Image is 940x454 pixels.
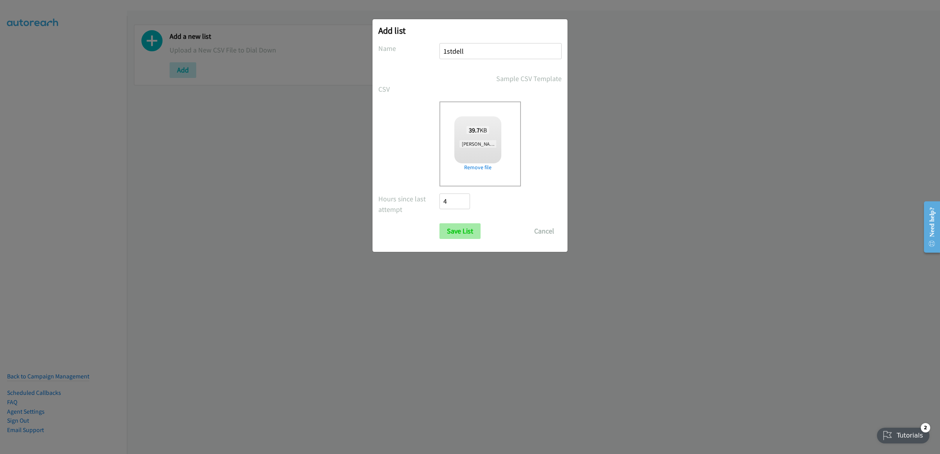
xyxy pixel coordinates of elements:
[496,73,562,84] a: Sample CSV Template
[466,126,490,134] span: KB
[872,420,934,448] iframe: Checklist
[469,126,480,134] strong: 39.7
[459,140,515,148] span: [PERSON_NAME] + D.csv
[454,163,501,172] a: Remove file
[527,223,562,239] button: Cancel
[439,223,481,239] input: Save List
[378,25,562,36] h2: Add list
[378,194,439,215] label: Hours since last attempt
[918,195,940,259] iframe: Resource Center
[378,43,439,54] label: Name
[378,84,439,94] label: CSV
